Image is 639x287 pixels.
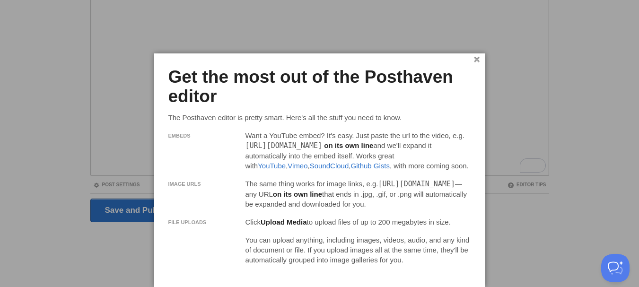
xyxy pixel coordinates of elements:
[245,130,471,171] p: Want a YouTube embed? It's easy. Just paste the url to the video, e.g. and we'll expand it automa...
[324,141,373,149] strong: on its own line
[258,162,286,170] a: YouTube
[168,133,240,139] h3: Embeds
[310,162,349,170] a: SoundCloud
[168,181,240,187] h3: Image URLS
[245,179,471,209] p: The same thing works for image links, e.g. — any URL that ends in .jpg, .gif, or .png will automa...
[601,254,630,282] iframe: Help Scout Beacon - Open
[378,180,455,188] tt: [URL][DOMAIN_NAME]
[245,235,471,265] p: You can upload anything, including images, videos, audio, and any kind of document or file. If yo...
[168,68,471,106] h2: Get the most out of the Posthaven editor
[288,162,307,170] a: Vimeo
[168,219,240,225] h3: File Uploads
[350,162,390,170] a: Github Gists
[168,113,471,122] p: The Posthaven editor is pretty smart. Here's all the stuff you need to know.
[245,217,471,227] p: Click to upload files of up to 200 megabytes in size.
[273,190,322,198] strong: on its own line
[261,218,307,226] strong: Upload Media
[474,57,480,62] a: ×
[245,141,323,150] tt: [URL][DOMAIN_NAME]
